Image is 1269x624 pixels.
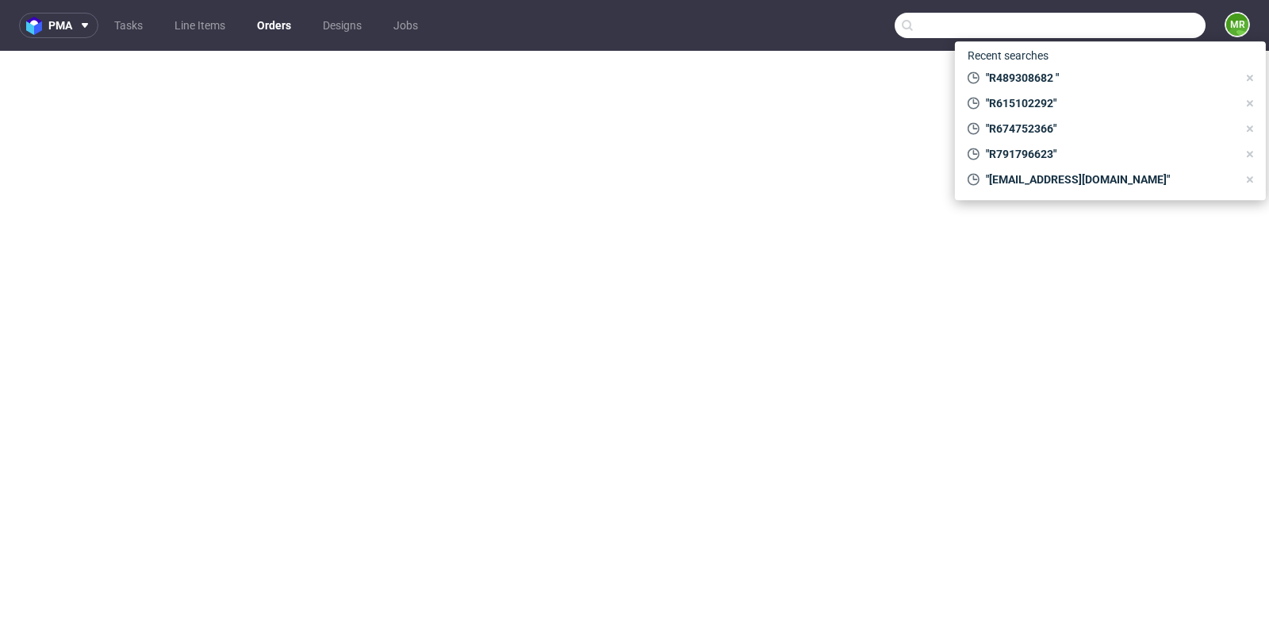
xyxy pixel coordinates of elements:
[48,20,72,31] span: pma
[313,13,371,38] a: Designs
[980,171,1237,187] span: "[EMAIL_ADDRESS][DOMAIN_NAME]"
[1226,13,1248,36] figcaption: MR
[980,95,1237,111] span: "R615102292"
[961,43,1055,68] span: Recent searches
[165,13,235,38] a: Line Items
[980,146,1237,162] span: "R791796623"
[19,13,98,38] button: pma
[980,70,1237,86] span: "R489308682 "
[105,13,152,38] a: Tasks
[384,13,427,38] a: Jobs
[26,17,48,35] img: logo
[247,13,301,38] a: Orders
[980,121,1237,137] span: "R674752366"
